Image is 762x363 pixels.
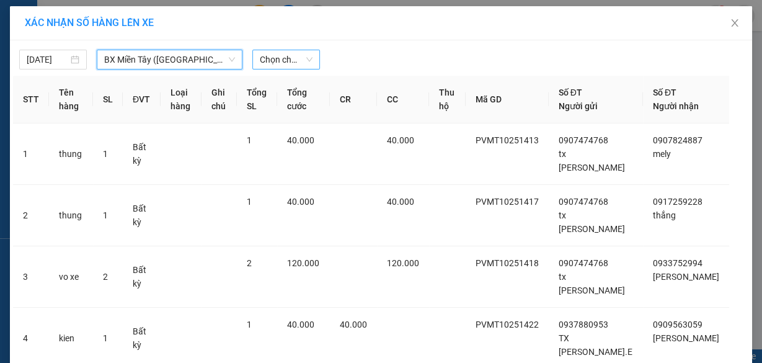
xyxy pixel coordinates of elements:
span: 0917259228 [653,197,702,207]
span: Số ĐT [653,87,676,97]
span: 40.000 [287,135,314,145]
span: [PERSON_NAME] [653,333,719,343]
span: 1 [247,197,252,207]
span: PVMT10251422 [476,320,539,329]
span: 0933752994 [653,258,702,268]
span: 120.000 [287,258,319,268]
th: Loại hàng [161,76,202,123]
span: 1 [247,135,252,145]
span: tx [PERSON_NAME] [559,210,625,234]
span: 1 [103,149,108,159]
span: DĐ: [131,58,149,71]
span: [PERSON_NAME] [653,272,719,282]
span: 2 [103,272,108,282]
span: down [228,56,236,63]
th: Tổng SL [237,76,277,123]
span: 1 [103,210,108,220]
div: 0937880953 [11,55,122,73]
span: Số ĐT [559,87,582,97]
td: 3 [13,246,49,308]
span: Gửi: [11,12,30,25]
span: Chọn chuyến [260,50,312,69]
div: TX [PERSON_NAME].E [11,25,122,55]
span: Nhận: [131,12,160,25]
span: 40.000 [340,320,367,329]
td: vo xe [49,246,93,308]
span: 1 [103,333,108,343]
span: PVMT10251417 [476,197,539,207]
span: [PERSON_NAME] [131,71,272,93]
span: TX [PERSON_NAME].E [559,333,632,357]
div: 0909563059 [131,40,272,58]
span: PVMT10251413 [476,135,539,145]
span: PVMT10251418 [476,258,539,268]
span: 0907474768 [559,258,608,268]
span: XÁC NHẬN SỐ HÀNG LÊN XE [25,17,154,29]
span: 1 [247,320,252,329]
span: Người gửi [559,101,598,111]
span: 0909563059 [653,320,702,329]
span: 0907474768 [559,135,608,145]
div: HANG NGOAI [131,11,272,25]
th: ĐVT [123,76,161,123]
th: Ghi chú [202,76,237,123]
div: PV Miền Tây [11,11,122,25]
td: thung [49,185,93,246]
span: 40.000 [387,197,414,207]
span: tx [PERSON_NAME] [559,149,625,173]
span: 0907474768 [559,197,608,207]
span: 40.000 [387,135,414,145]
span: tx [PERSON_NAME] [559,272,625,295]
span: 40.000 [287,197,314,207]
span: mely [653,149,671,159]
th: Mã GD [466,76,549,123]
td: Bất kỳ [123,246,161,308]
input: 11/10/2025 [27,53,68,66]
span: 120.000 [387,258,419,268]
button: Close [717,6,752,41]
span: 0937880953 [559,320,608,329]
th: STT [13,76,49,123]
td: Bất kỳ [123,185,161,246]
div: [PERSON_NAME] [131,25,272,40]
th: CR [330,76,377,123]
th: Tên hàng [49,76,93,123]
td: Bất kỳ [123,123,161,185]
span: 40.000 [287,320,314,329]
td: thung [49,123,93,185]
th: Thu hộ [429,76,465,123]
td: 1 [13,123,49,185]
span: 0907824887 [653,135,702,145]
span: thắng [653,210,676,220]
td: 2 [13,185,49,246]
span: Người nhận [653,101,699,111]
th: SL [93,76,123,123]
th: Tổng cước [277,76,330,123]
span: 2 [247,258,252,268]
span: close [730,18,740,28]
span: BX Miền Tây (Hàng Ngoài) [104,50,235,69]
th: CC [377,76,429,123]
